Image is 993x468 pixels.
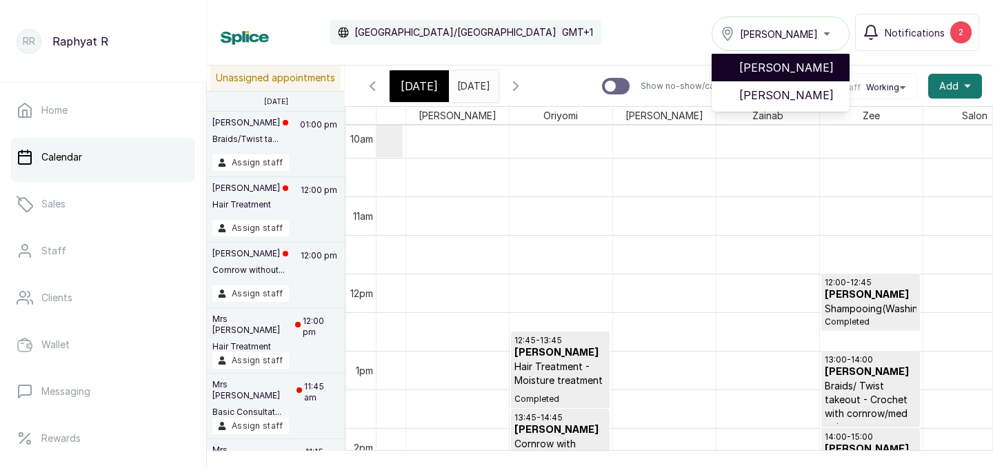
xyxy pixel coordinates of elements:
[825,365,916,379] h3: [PERSON_NAME]
[416,107,499,124] span: [PERSON_NAME]
[11,278,195,317] a: Clients
[353,363,376,378] div: 1pm
[354,26,556,39] p: [GEOGRAPHIC_DATA]/[GEOGRAPHIC_DATA]
[351,440,376,455] div: 2pm
[212,220,289,236] button: Assign staff
[298,117,339,154] p: 01:00 pm
[825,316,916,327] span: Completed
[939,79,959,93] span: Add
[825,302,916,316] p: Shampooing(Washing)
[11,325,195,364] a: Wallet
[11,138,195,176] a: Calendar
[514,360,606,387] p: Hair Treatment - Moisture treatment
[212,407,302,418] p: Basic Consultat...
[41,338,70,352] p: Wallet
[264,97,288,105] p: [DATE]
[350,209,376,223] div: 11am
[541,107,581,124] span: Oriyomi
[739,87,839,103] span: [PERSON_NAME]
[740,27,818,41] span: [PERSON_NAME]
[212,248,288,259] p: [PERSON_NAME]
[885,26,945,40] span: Notifications
[928,74,982,99] button: Add
[212,352,289,369] button: Assign staff
[825,277,916,288] p: 12:00 - 12:45
[841,82,861,93] span: Staff
[210,65,341,90] p: Unassigned appointments
[41,150,82,164] p: Calendar
[841,82,911,93] button: StaffWorking
[855,14,979,51] button: Notifications2
[212,445,303,467] p: Mrs [PERSON_NAME]
[41,103,68,117] p: Home
[348,132,376,146] div: 10am
[641,81,743,92] p: Show no-show/cancelled
[390,70,449,102] div: [DATE]
[41,431,81,445] p: Rewards
[212,154,289,171] button: Assign staff
[212,341,301,352] p: Hair Treatment
[11,232,195,270] a: Staff
[750,107,786,124] span: Zainab
[514,346,606,360] h3: [PERSON_NAME]
[959,107,990,124] span: Salon
[712,17,850,51] button: [PERSON_NAME]
[299,248,339,285] p: 12:00 pm
[52,33,108,50] p: Raphyat R
[41,197,66,211] p: Sales
[514,394,606,405] span: Completed
[950,21,972,43] div: 2
[11,372,195,411] a: Messaging
[299,183,339,220] p: 12:00 pm
[212,314,301,336] p: Mrs [PERSON_NAME]
[41,291,72,305] p: Clients
[825,442,916,456] h3: [PERSON_NAME]
[212,117,288,128] p: [PERSON_NAME]
[212,199,288,210] p: Hair Treatment
[11,185,195,223] a: Sales
[212,265,288,276] p: Cornrow without...
[212,134,288,145] p: Braids/Twist ta...
[514,335,606,346] p: 12:45 - 13:45
[825,431,916,442] p: 14:00 - 15:00
[401,78,438,94] span: [DATE]
[712,51,850,112] ul: [PERSON_NAME]
[825,288,916,302] h3: [PERSON_NAME]
[212,418,289,434] button: Assign staff
[514,423,606,437] h3: [PERSON_NAME]
[301,314,339,352] p: 12:00 pm
[23,34,35,48] p: RR
[11,419,195,458] a: Rewards
[825,379,916,434] p: Braids/ Twist takeout - Crochet with cornrow/med twist
[212,183,288,194] p: [PERSON_NAME]
[514,412,606,423] p: 13:45 - 14:45
[866,82,899,93] span: Working
[11,91,195,130] a: Home
[41,244,66,258] p: Staff
[562,26,593,39] p: GMT+1
[212,379,302,401] p: Mrs [PERSON_NAME]
[623,107,706,124] span: [PERSON_NAME]
[41,385,90,398] p: Messaging
[860,107,883,124] span: Zee
[348,286,376,301] div: 12pm
[302,379,339,418] p: 11:45 am
[825,354,916,365] p: 13:00 - 14:00
[739,59,839,76] span: [PERSON_NAME]
[212,285,289,302] button: Assign staff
